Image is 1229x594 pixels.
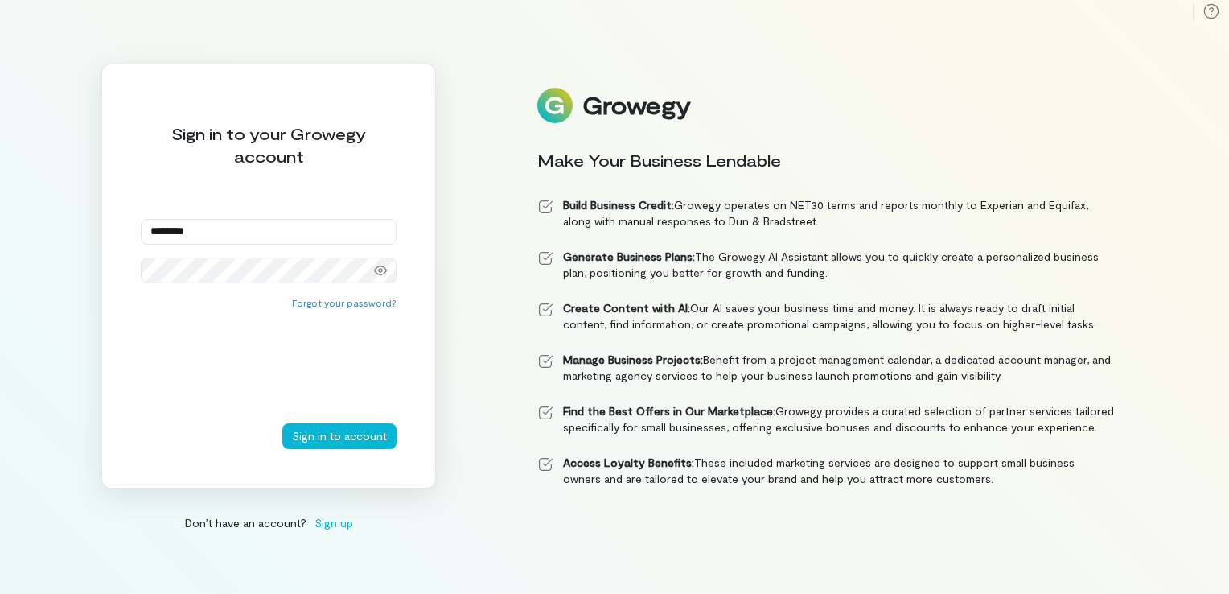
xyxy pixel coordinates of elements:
[282,423,397,449] button: Sign in to account
[563,456,694,469] strong: Access Loyalty Benefits:
[563,301,690,315] strong: Create Content with AI:
[537,352,1115,384] li: Benefit from a project management calendar, a dedicated account manager, and marketing agency ser...
[101,514,436,531] div: Don’t have an account?
[537,249,1115,281] li: The Growegy AI Assistant allows you to quickly create a personalized business plan, positioning y...
[563,250,695,263] strong: Generate Business Plans:
[537,88,573,123] img: Logo
[537,149,1115,171] div: Make Your Business Lendable
[582,92,690,119] div: Growegy
[292,296,397,309] button: Forgot your password?
[537,455,1115,487] li: These included marketing services are designed to support small business owners and are tailored ...
[537,197,1115,229] li: Growegy operates on NET30 terms and reports monthly to Experian and Equifax, along with manual re...
[537,300,1115,332] li: Our AI saves your business time and money. It is always ready to draft initial content, find info...
[314,514,353,531] span: Sign up
[563,404,775,418] strong: Find the Best Offers in Our Marketplace:
[563,353,703,366] strong: Manage Business Projects:
[563,198,674,212] strong: Build Business Credit:
[537,403,1115,435] li: Growegy provides a curated selection of partner services tailored specifically for small business...
[141,122,397,167] div: Sign in to your Growegy account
